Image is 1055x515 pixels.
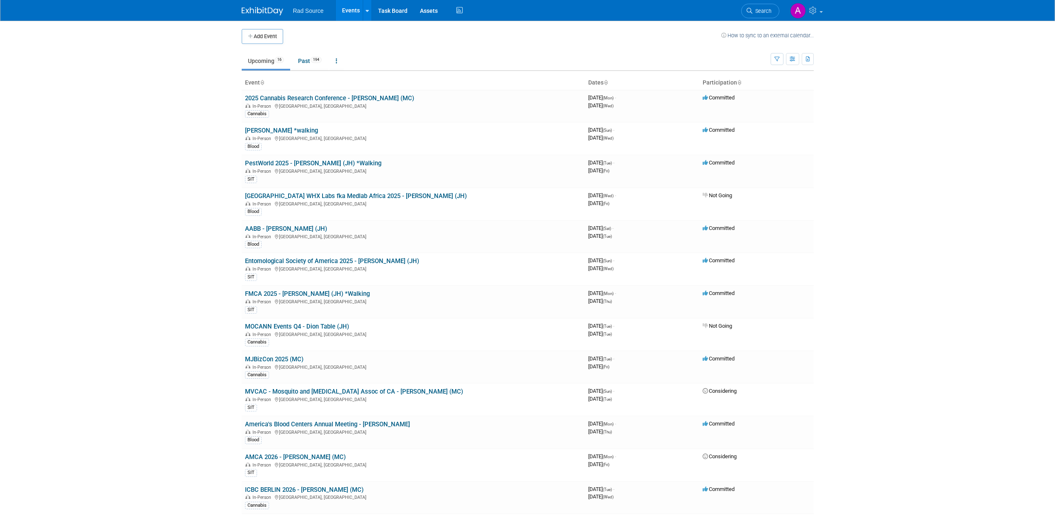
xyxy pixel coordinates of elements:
[703,127,735,133] span: Committed
[245,257,419,265] a: Entomological Society of America 2025 - [PERSON_NAME] (JH)
[588,355,614,362] span: [DATE]
[245,135,582,141] div: [GEOGRAPHIC_DATA], [GEOGRAPHIC_DATA]
[588,363,609,370] span: [DATE]
[603,397,612,401] span: (Tue)
[252,299,274,305] span: In-Person
[252,234,274,239] span: In-Person
[252,136,274,141] span: In-Person
[752,8,771,14] span: Search
[703,225,735,231] span: Committed
[603,389,612,394] span: (Sun)
[245,306,257,314] div: SIT
[245,176,257,183] div: SIT
[310,57,322,63] span: 194
[613,127,614,133] span: -
[252,169,274,174] span: In-Person
[252,201,274,207] span: In-Person
[790,3,806,19] img: Armando Arellano
[252,104,274,109] span: In-Person
[585,76,699,90] th: Dates
[588,200,609,206] span: [DATE]
[245,436,262,444] div: Blood
[245,461,582,468] div: [GEOGRAPHIC_DATA], [GEOGRAPHIC_DATA]
[703,453,737,459] span: Considering
[737,79,741,86] a: Sort by Participation Type
[245,233,582,239] div: [GEOGRAPHIC_DATA], [GEOGRAPHIC_DATA]
[245,201,250,206] img: In-Person Event
[603,201,609,206] span: (Fri)
[603,487,612,492] span: (Tue)
[588,453,616,459] span: [DATE]
[245,331,582,337] div: [GEOGRAPHIC_DATA], [GEOGRAPHIC_DATA]
[245,365,250,369] img: In-Person Event
[603,430,612,434] span: (Thu)
[588,233,612,239] span: [DATE]
[245,396,582,402] div: [GEOGRAPHIC_DATA], [GEOGRAPHIC_DATA]
[245,200,582,207] div: [GEOGRAPHIC_DATA], [GEOGRAPHIC_DATA]
[703,486,735,492] span: Committed
[603,332,612,336] span: (Tue)
[603,226,611,231] span: (Sat)
[245,355,303,363] a: MJBizCon 2025 (MC)
[245,266,250,271] img: In-Person Event
[603,96,614,100] span: (Mon)
[703,160,735,166] span: Committed
[245,421,410,428] a: America's Blood Centers Annual Meeting - [PERSON_NAME]
[588,135,614,141] span: [DATE]
[245,167,582,174] div: [GEOGRAPHIC_DATA], [GEOGRAPHIC_DATA]
[588,428,612,435] span: [DATE]
[603,291,614,296] span: (Mon)
[603,161,612,165] span: (Tue)
[242,7,283,15] img: ExhibitDay
[603,495,614,499] span: (Wed)
[613,388,614,394] span: -
[703,257,735,264] span: Committed
[603,104,614,108] span: (Wed)
[245,502,269,509] div: Cannabis
[245,298,582,305] div: [GEOGRAPHIC_DATA], [GEOGRAPHIC_DATA]
[245,493,582,500] div: [GEOGRAPHIC_DATA], [GEOGRAPHIC_DATA]
[588,102,614,109] span: [DATE]
[613,486,614,492] span: -
[245,104,250,108] img: In-Person Event
[588,461,609,467] span: [DATE]
[699,76,814,90] th: Participation
[293,7,324,14] span: Rad Source
[588,396,612,402] span: [DATE]
[245,225,327,232] a: AABB - [PERSON_NAME] (JH)
[245,234,250,238] img: In-Person Event
[588,265,614,271] span: [DATE]
[588,493,614,500] span: [DATE]
[615,290,616,296] span: -
[252,495,274,500] span: In-Person
[603,324,612,329] span: (Tue)
[588,192,616,198] span: [DATE]
[588,167,609,174] span: [DATE]
[588,290,616,296] span: [DATE]
[741,4,779,18] a: Search
[245,299,250,303] img: In-Person Event
[245,338,269,346] div: Cannabis
[245,404,257,411] div: SIT
[721,32,814,39] a: How to sync to an external calendar...
[245,323,349,330] a: MOCANN Events Q4 - Dion Table (JH)
[245,241,262,248] div: Blood
[703,355,735,362] span: Committed
[245,94,414,102] a: 2025 Cannabis Research Conference - [PERSON_NAME] (MC)
[615,453,616,459] span: -
[588,298,612,304] span: [DATE]
[245,136,250,140] img: In-Person Event
[245,143,262,150] div: Blood
[275,57,284,63] span: 16
[588,94,616,101] span: [DATE]
[245,430,250,434] img: In-Person Event
[260,79,264,86] a: Sort by Event Name
[615,192,616,198] span: -
[252,462,274,468] span: In-Person
[245,127,318,134] a: [PERSON_NAME] *walking
[613,323,614,329] span: -
[245,208,262,215] div: Blood
[613,257,614,264] span: -
[703,421,735,427] span: Committed
[613,160,614,166] span: -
